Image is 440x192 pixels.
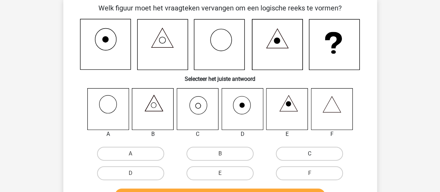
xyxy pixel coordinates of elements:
label: E [186,166,254,180]
div: C [171,130,224,138]
label: B [186,147,254,161]
label: D [97,166,164,180]
div: A [82,130,135,138]
div: B [127,130,179,138]
p: Welk figuur moet het vraagteken vervangen om een logische reeks te vormen? [74,3,366,13]
h6: Selecteer het juiste antwoord [74,70,366,82]
div: D [216,130,269,138]
div: E [261,130,313,138]
div: F [306,130,358,138]
label: F [276,166,343,180]
label: A [97,147,164,161]
label: C [276,147,343,161]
